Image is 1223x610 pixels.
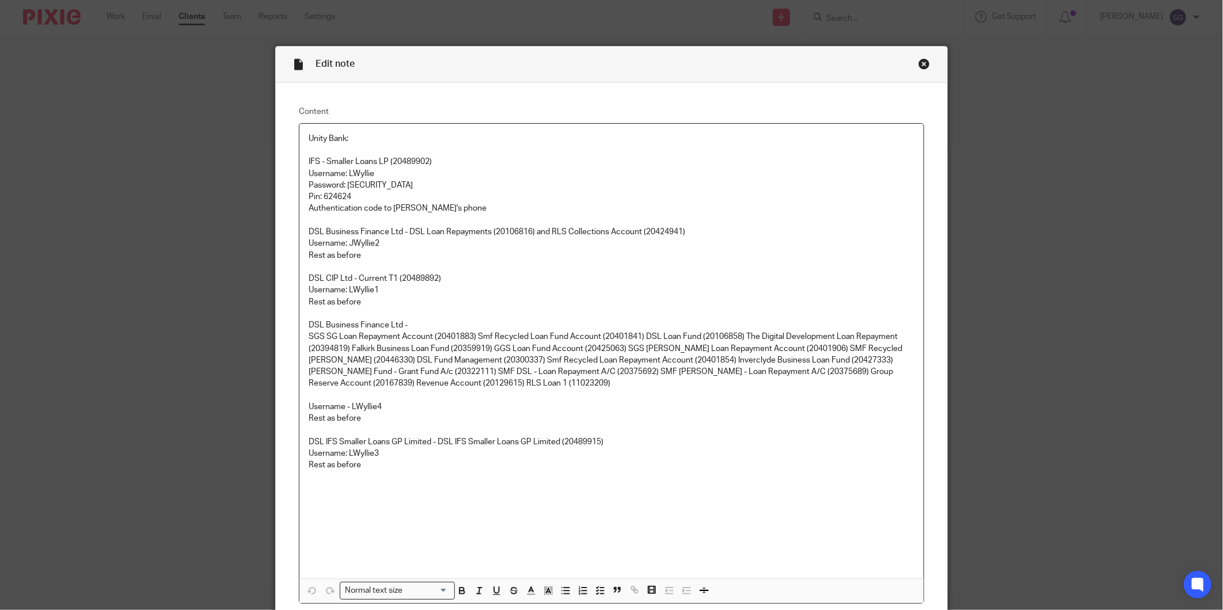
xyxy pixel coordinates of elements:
[309,401,914,413] p: Username - LWyllie4
[309,319,914,331] p: DSL Business Finance Ltd -
[309,436,914,448] p: DSL IFS Smaller Loans GP Limited - DSL IFS Smaller Loans GP Limited (20489915)
[309,448,914,459] p: Username: LWyllie3
[309,191,914,203] p: Pin: 624624
[309,156,914,167] p: IFS - Smaller Loans LP (20489902)
[918,58,930,70] div: Close this dialog window
[299,106,924,117] label: Content
[309,413,914,424] p: Rest as before
[316,59,355,68] span: Edit note
[309,250,914,261] p: Rest as before
[309,284,914,296] p: Username: LWyllie1
[309,133,914,144] p: Unity Bank:
[309,226,914,238] p: DSL Business Finance Ltd - DSL Loan Repayments (20106816) and RLS Collections Account (20424941)
[340,582,455,600] div: Search for option
[407,585,448,597] input: Search for option
[309,296,914,308] p: Rest as before
[309,238,914,249] p: Username: JWyllie2
[309,180,914,191] p: Password: [SECURITY_DATA]
[343,585,405,597] span: Normal text size
[309,331,914,389] p: SGS SG Loan Repayment Account (20401883) Smf Recycled Loan Fund Account (20401841) DSL Loan Fund ...
[309,459,914,471] p: Rest as before
[309,168,914,180] p: Username: LWyllie
[309,273,914,284] p: DSL CIP Ltd - Current T1 (20489892)
[309,203,914,214] p: Authentication code to [PERSON_NAME]'s phone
